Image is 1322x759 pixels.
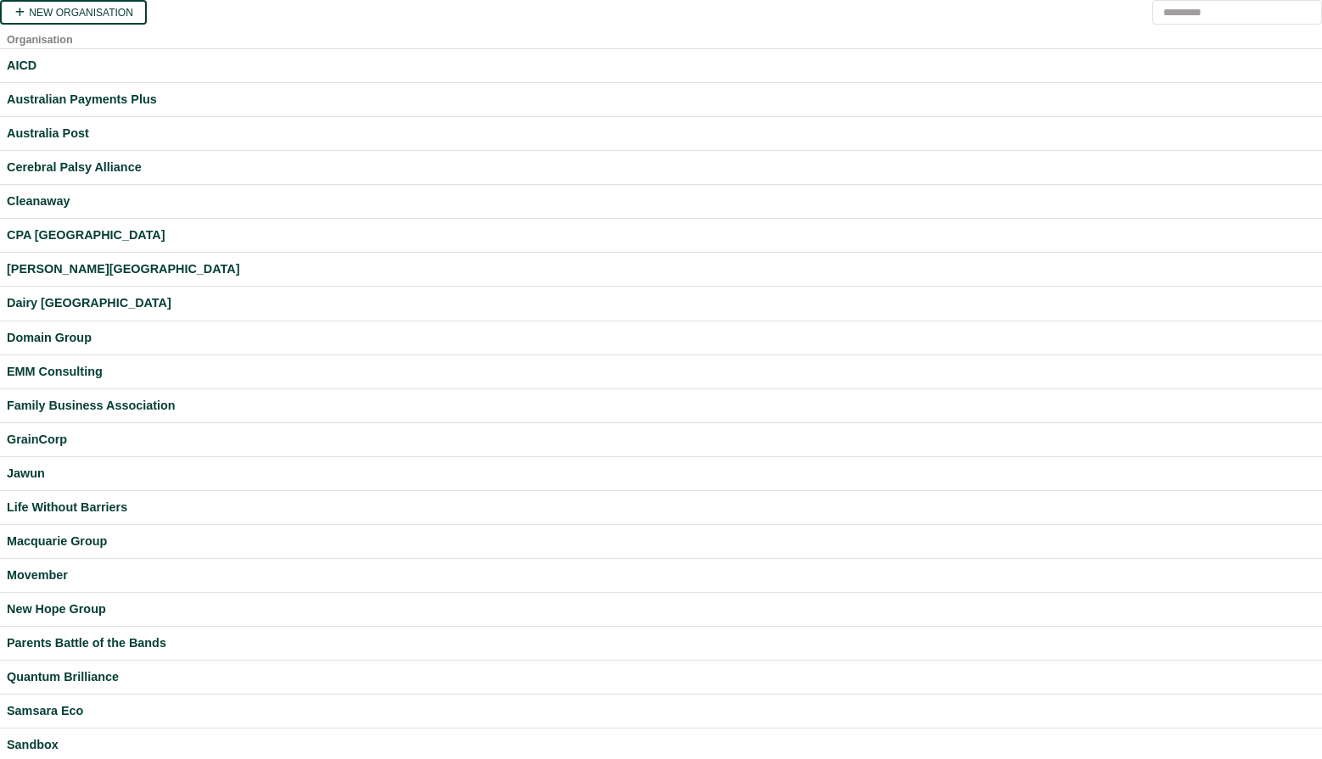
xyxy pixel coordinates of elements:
[7,667,1315,687] a: Quantum Brilliance
[7,464,1315,483] a: Jawun
[7,633,1315,653] a: Parents Battle of the Bands
[7,498,1315,517] a: Life Without Barriers
[7,362,1315,382] a: EMM Consulting
[7,328,1315,348] a: Domain Group
[7,701,1315,721] a: Samsara Eco
[7,226,1315,245] a: CPA [GEOGRAPHIC_DATA]
[7,396,1315,416] a: Family Business Association
[7,260,1315,279] a: [PERSON_NAME][GEOGRAPHIC_DATA]
[7,124,1315,143] a: Australia Post
[7,293,1315,313] a: Dairy [GEOGRAPHIC_DATA]
[7,566,1315,585] a: Movember
[7,532,1315,551] a: Macquarie Group
[7,600,1315,619] a: New Hope Group
[7,192,1315,211] a: Cleanaway
[7,158,1315,177] a: Cerebral Palsy Alliance
[7,430,1315,449] a: GrainCorp
[7,735,1315,755] a: Sandbox
[7,90,1315,109] a: Australian Payments Plus
[7,56,1315,75] a: AICD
